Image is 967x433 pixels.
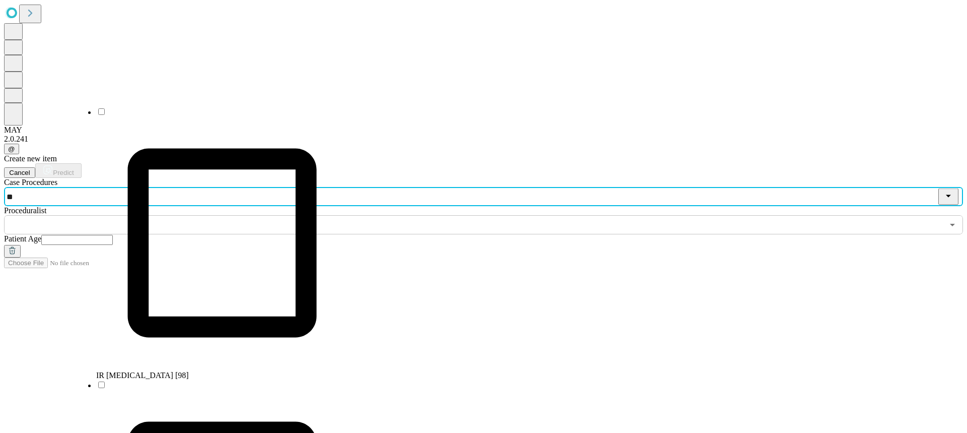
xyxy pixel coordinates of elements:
div: 2.0.241 [4,135,963,144]
span: @ [8,145,15,153]
button: Cancel [4,167,35,178]
span: Cancel [9,169,30,176]
span: Create new item [4,154,57,163]
span: Patient Age [4,234,41,243]
span: Predict [53,169,74,176]
span: Scheduled Procedure [4,178,57,187]
button: Close [938,189,958,205]
button: Open [945,218,959,232]
span: Proceduralist [4,206,46,215]
button: @ [4,144,19,154]
div: MAY [4,126,963,135]
span: IR [MEDICAL_DATA] [98] [96,371,189,380]
button: Predict [35,163,82,178]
